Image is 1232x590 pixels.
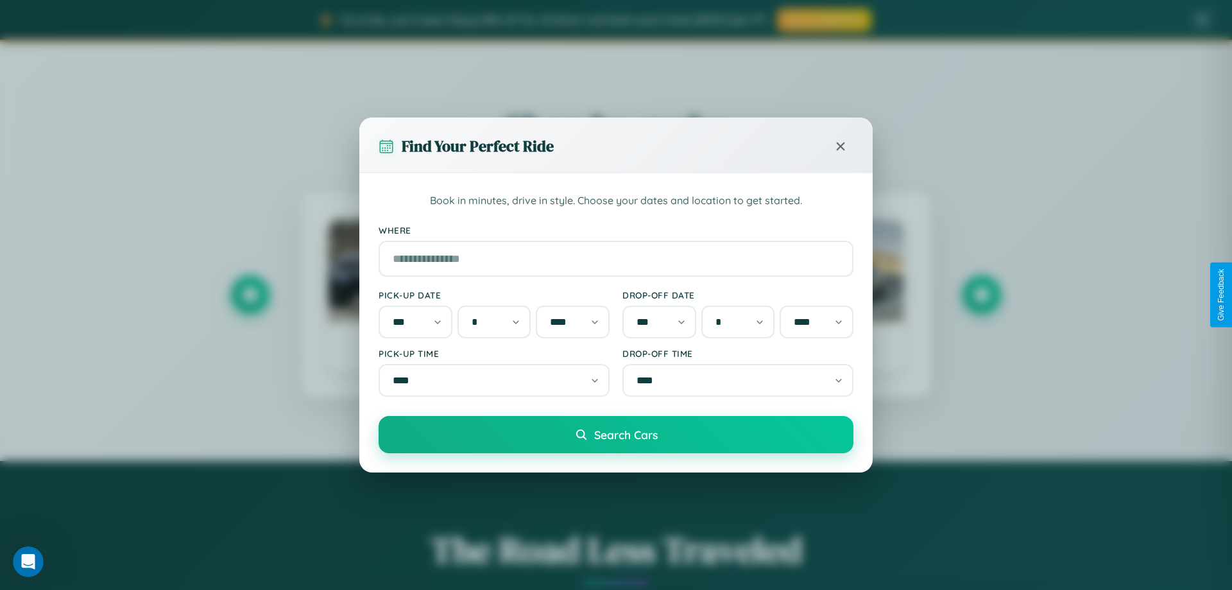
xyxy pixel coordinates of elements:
button: Search Cars [379,416,853,453]
span: Search Cars [594,428,658,442]
label: Pick-up Date [379,290,610,300]
label: Drop-off Time [622,348,853,359]
label: Pick-up Time [379,348,610,359]
h3: Find Your Perfect Ride [402,135,554,157]
p: Book in minutes, drive in style. Choose your dates and location to get started. [379,193,853,209]
label: Where [379,225,853,236]
label: Drop-off Date [622,290,853,300]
